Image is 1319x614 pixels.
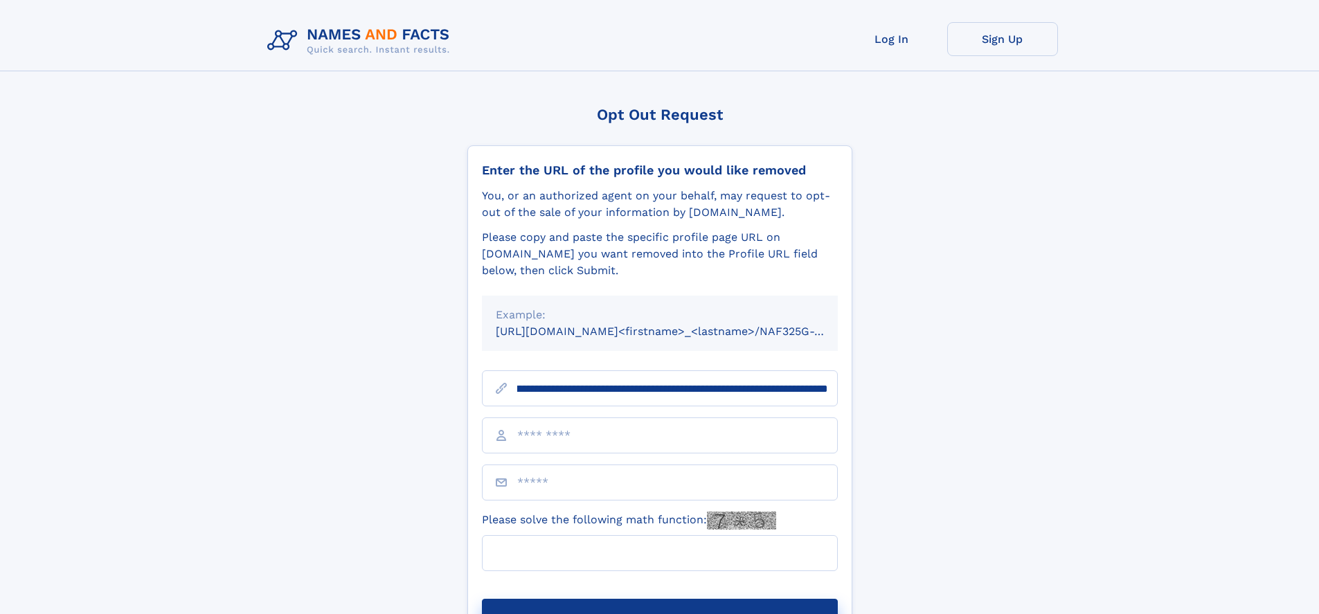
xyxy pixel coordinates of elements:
[262,22,461,60] img: Logo Names and Facts
[467,106,852,123] div: Opt Out Request
[482,163,838,178] div: Enter the URL of the profile you would like removed
[482,229,838,279] div: Please copy and paste the specific profile page URL on [DOMAIN_NAME] you want removed into the Pr...
[947,22,1058,56] a: Sign Up
[836,22,947,56] a: Log In
[482,188,838,221] div: You, or an authorized agent on your behalf, may request to opt-out of the sale of your informatio...
[482,512,776,530] label: Please solve the following math function:
[496,307,824,323] div: Example:
[496,325,864,338] small: [URL][DOMAIN_NAME]<firstname>_<lastname>/NAF325G-xxxxxxxx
